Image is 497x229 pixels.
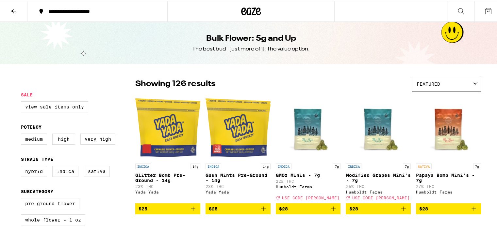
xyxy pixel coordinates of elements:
span: Featured [417,80,440,86]
span: USE CODE [PERSON_NAME] [282,195,340,199]
a: Open page for Glitter Bomb Pre-Ground - 14g from Yada Yada [135,94,200,202]
div: Yada Yada [206,189,271,193]
p: SATIVA [416,163,432,168]
span: Hi. Need any help? [4,5,47,10]
a: Open page for GMOz Minis - 7g from Humboldt Farms [276,94,341,202]
span: $28 [419,205,428,210]
div: Humboldt Farms [276,184,341,188]
legend: Subcategory [21,188,53,193]
label: Whole Flower - 1 oz [21,213,85,224]
label: High [52,133,75,144]
p: 14g [261,163,271,168]
p: 23% THC [206,183,271,188]
label: View Sale Items Only [21,100,88,111]
img: Humboldt Farms - Modified Grapes Mini's - 7g [346,94,411,159]
a: Open page for Gush Mints Pre-Ground - 14g from Yada Yada [206,94,271,202]
img: Yada Yada - Glitter Bomb Pre-Ground - 14g [135,94,200,159]
p: 23% THC [135,183,200,188]
p: Papaya Bomb Mini's - 7g [416,172,481,182]
a: Open page for Modified Grapes Mini's - 7g from Humboldt Farms [346,94,411,202]
a: Open page for Papaya Bomb Mini's - 7g from Humboldt Farms [416,94,481,202]
p: 14g [191,163,200,168]
span: $25 [209,205,218,210]
p: 27% THC [416,183,481,188]
p: 25% THC [346,183,411,188]
button: Add to bag [206,202,271,213]
p: INDICA [346,163,361,168]
div: Yada Yada [135,189,200,193]
button: Add to bag [416,202,481,213]
label: Very High [80,133,115,144]
label: Medium [21,133,47,144]
p: GMOz Minis - 7g [276,172,341,177]
p: 7g [403,163,411,168]
legend: Strain Type [21,156,53,161]
label: Pre-ground Flower [21,197,79,208]
p: Glitter Bomb Pre-Ground - 14g [135,172,200,182]
p: INDICA [276,163,291,168]
p: 7g [333,163,340,168]
label: Sativa [84,165,110,176]
p: Modified Grapes Mini's - 7g [346,172,411,182]
button: Add to bag [135,202,200,213]
label: Hybrid [21,165,47,176]
span: $25 [139,205,147,210]
img: Humboldt Farms - Papaya Bomb Mini's - 7g [416,94,481,159]
p: Gush Mints Pre-Ground - 14g [206,172,271,182]
label: Indica [52,165,78,176]
p: Showing 126 results [135,78,215,89]
button: Add to bag [276,202,341,213]
p: INDICA [135,163,151,168]
img: Yada Yada - Gush Mints Pre-Ground - 14g [206,94,271,159]
legend: Sale [21,91,33,96]
h1: Bulk Flower: 5g and Up [206,32,296,43]
p: INDICA [206,163,221,168]
button: Add to bag [346,202,411,213]
div: Humboldt Farms [416,189,481,193]
span: $28 [349,205,358,210]
span: USE CODE [PERSON_NAME] [352,195,409,199]
p: 7g [473,163,481,168]
legend: Potency [21,123,41,129]
div: The best bud - just more of it. The value option. [192,45,310,52]
span: $28 [279,205,288,210]
p: 22% THC [276,178,341,182]
div: Humboldt Farms [346,189,411,193]
img: Humboldt Farms - GMOz Minis - 7g [276,94,341,159]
